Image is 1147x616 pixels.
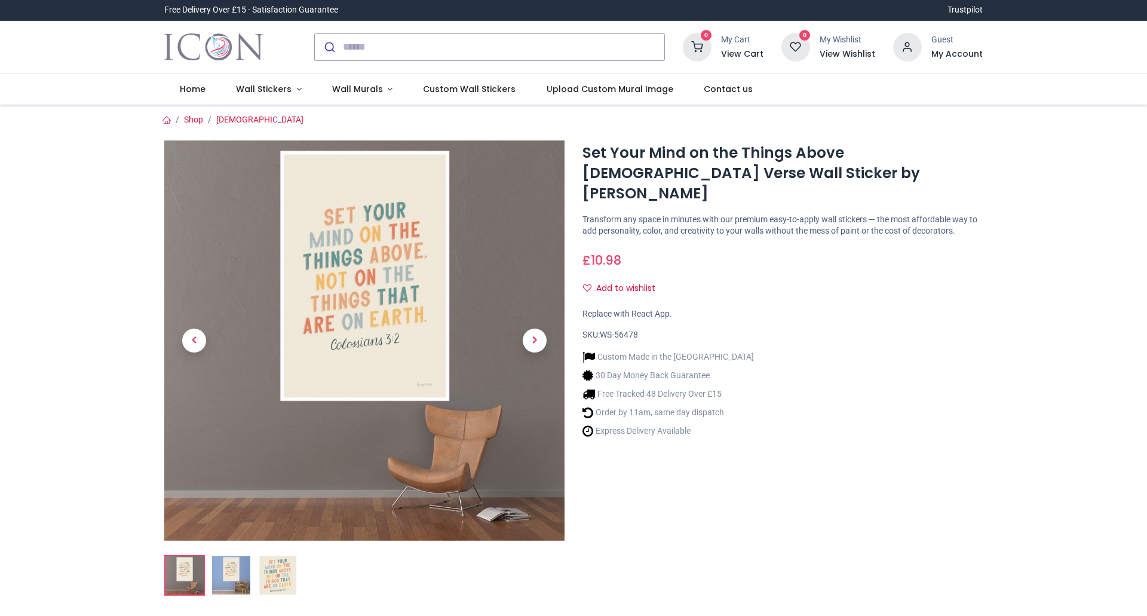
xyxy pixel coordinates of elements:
[582,329,983,341] div: SKU:
[583,284,591,292] i: Add to wishlist
[582,252,621,269] span: £
[931,34,983,46] div: Guest
[582,214,983,237] p: Transform any space in minutes with our premium easy-to-apply wall stickers — the most affordable...
[582,406,754,419] li: Order by 11am, same day dispatch
[931,48,983,60] a: My Account
[182,329,206,353] span: Previous
[582,388,754,400] li: Free Tracked 48 Delivery Over £15
[164,30,263,64] img: Icon Wall Stickers
[582,351,754,363] li: Custom Made in the [GEOGRAPHIC_DATA]
[683,41,711,51] a: 0
[164,4,338,16] div: Free Delivery Over £15 - Satisfaction Guarantee
[164,30,263,64] a: Logo of Icon Wall Stickers
[799,30,811,41] sup: 0
[820,48,875,60] a: View Wishlist
[180,83,206,95] span: Home
[523,329,547,353] span: Next
[582,278,665,299] button: Add to wishlistAdd to wishlist
[212,556,250,594] img: WS-56478-02
[259,556,297,594] img: WS-56478-03
[582,308,983,320] div: Replace with React App.
[315,34,343,60] button: Submit
[721,34,763,46] div: My Cart
[704,83,753,95] span: Contact us
[721,48,763,60] a: View Cart
[236,83,292,95] span: Wall Stickers
[164,140,565,541] img: Set Your Mind on the Things Above Bible Verse Wall Sticker by Becky Thorns
[701,30,712,41] sup: 0
[165,556,204,594] img: Set Your Mind on the Things Above Bible Verse Wall Sticker by Becky Thorns
[220,74,317,105] a: Wall Stickers
[332,83,383,95] span: Wall Murals
[505,200,565,480] a: Next
[547,83,673,95] span: Upload Custom Mural Image
[317,74,408,105] a: Wall Murals
[582,143,983,204] h1: Set Your Mind on the Things Above [DEMOGRAPHIC_DATA] Verse Wall Sticker by [PERSON_NAME]
[216,115,303,124] a: [DEMOGRAPHIC_DATA]
[820,34,875,46] div: My Wishlist
[947,4,983,16] a: Trustpilot
[184,115,203,124] a: Shop
[781,41,810,51] a: 0
[591,252,621,269] span: 10.98
[164,200,224,480] a: Previous
[582,425,754,437] li: Express Delivery Available
[423,83,516,95] span: Custom Wall Stickers
[600,330,638,339] span: WS-56478
[582,369,754,382] li: 30 Day Money Back Guarantee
